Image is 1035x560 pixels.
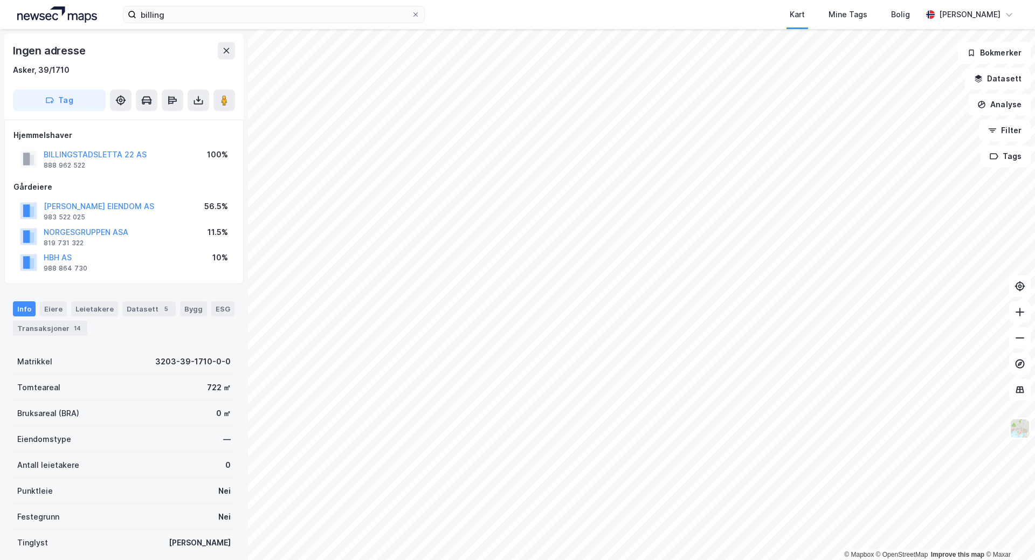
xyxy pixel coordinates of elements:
[13,301,36,316] div: Info
[981,508,1035,560] iframe: Chat Widget
[122,301,176,316] div: Datasett
[207,381,231,394] div: 722 ㎡
[40,301,67,316] div: Eiere
[218,510,231,523] div: Nei
[207,148,228,161] div: 100%
[208,226,228,239] div: 11.5%
[13,64,70,77] div: Asker, 39/1710
[44,213,85,222] div: 983 522 025
[17,459,79,472] div: Antall leietakere
[13,321,87,336] div: Transaksjoner
[44,264,87,273] div: 988 864 730
[44,161,85,170] div: 888 962 522
[17,407,79,420] div: Bruksareal (BRA)
[17,510,59,523] div: Festegrunn
[72,323,83,334] div: 14
[223,433,231,446] div: —
[965,68,1031,89] button: Datasett
[169,536,231,549] div: [PERSON_NAME]
[931,551,984,558] a: Improve this map
[17,355,52,368] div: Matrikkel
[13,89,106,111] button: Tag
[981,146,1031,167] button: Tags
[17,6,97,23] img: logo.a4113a55bc3d86da70a041830d287a7e.svg
[17,536,48,549] div: Tinglyst
[161,303,171,314] div: 5
[13,181,234,193] div: Gårdeiere
[876,551,928,558] a: OpenStreetMap
[44,239,84,247] div: 819 731 322
[225,459,231,472] div: 0
[211,301,234,316] div: ESG
[981,508,1035,560] div: Kontrollprogram for chat
[844,551,874,558] a: Mapbox
[968,94,1031,115] button: Analyse
[13,42,87,59] div: Ingen adresse
[155,355,231,368] div: 3203-39-1710-0-0
[71,301,118,316] div: Leietakere
[17,485,53,497] div: Punktleie
[13,129,234,142] div: Hjemmelshaver
[790,8,805,21] div: Kart
[180,301,207,316] div: Bygg
[891,8,910,21] div: Bolig
[829,8,867,21] div: Mine Tags
[17,381,60,394] div: Tomteareal
[17,433,71,446] div: Eiendomstype
[216,407,231,420] div: 0 ㎡
[212,251,228,264] div: 10%
[136,6,411,23] input: Søk på adresse, matrikkel, gårdeiere, leietakere eller personer
[1010,418,1030,439] img: Z
[958,42,1031,64] button: Bokmerker
[939,8,1000,21] div: [PERSON_NAME]
[218,485,231,497] div: Nei
[204,200,228,213] div: 56.5%
[979,120,1031,141] button: Filter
